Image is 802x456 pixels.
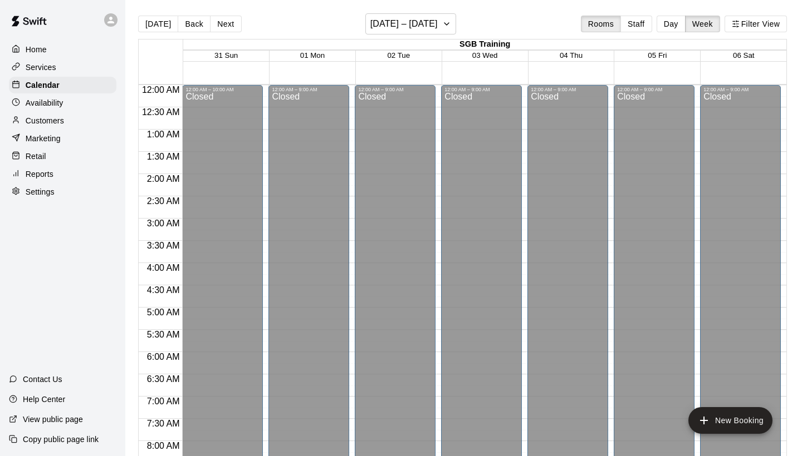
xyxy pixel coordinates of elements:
[365,13,456,34] button: [DATE] – [DATE]
[144,285,183,295] span: 4:30 AM
[214,51,238,60] button: 31 Sun
[26,80,60,91] p: Calendar
[183,39,786,50] div: SGB Training
[144,174,183,184] span: 2:00 AM
[9,130,116,147] a: Marketing
[144,374,183,384] span: 6:30 AM
[620,16,652,32] button: Staff
[657,16,686,32] button: Day
[144,330,183,339] span: 5:30 AM
[472,51,498,60] button: 03 Wed
[560,51,583,60] button: 04 Thu
[144,441,183,450] span: 8:00 AM
[9,112,116,129] a: Customers
[685,16,720,32] button: Week
[144,308,183,317] span: 5:00 AM
[9,148,116,165] a: Retail
[26,186,55,197] p: Settings
[23,394,65,405] p: Help Center
[688,407,772,434] button: add
[617,87,691,92] div: 12:00 AM – 9:00 AM
[531,87,605,92] div: 12:00 AM – 9:00 AM
[144,419,183,428] span: 7:30 AM
[387,51,410,60] button: 02 Tue
[138,16,178,32] button: [DATE]
[144,196,183,206] span: 2:30 AM
[144,263,183,272] span: 4:00 AM
[26,44,47,55] p: Home
[26,168,53,180] p: Reports
[358,87,432,92] div: 12:00 AM – 9:00 AM
[9,95,116,111] a: Availability
[23,374,62,385] p: Contact Us
[370,16,438,32] h6: [DATE] – [DATE]
[210,16,241,32] button: Next
[144,241,183,250] span: 3:30 AM
[144,130,183,139] span: 1:00 AM
[144,396,183,406] span: 7:00 AM
[300,51,325,60] button: 01 Mon
[9,59,116,76] a: Services
[23,414,83,425] p: View public page
[178,16,211,32] button: Back
[648,51,667,60] button: 05 Fri
[725,16,787,32] button: Filter View
[9,166,116,182] a: Reports
[144,352,183,361] span: 6:00 AM
[23,434,99,445] p: Copy public page link
[26,62,56,73] p: Services
[26,115,64,126] p: Customers
[139,85,183,95] span: 12:00 AM
[9,77,116,93] a: Calendar
[733,51,755,60] button: 06 Sat
[139,107,183,117] span: 12:30 AM
[581,16,621,32] button: Rooms
[144,152,183,161] span: 1:30 AM
[185,87,260,92] div: 12:00 AM – 10:00 AM
[272,87,346,92] div: 12:00 AM – 9:00 AM
[703,87,777,92] div: 12:00 AM – 9:00 AM
[26,151,46,162] p: Retail
[26,97,63,108] p: Availability
[9,184,116,200] a: Settings
[144,219,183,228] span: 3:00 AM
[26,133,61,144] p: Marketing
[444,87,519,92] div: 12:00 AM – 9:00 AM
[9,41,116,58] a: Home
